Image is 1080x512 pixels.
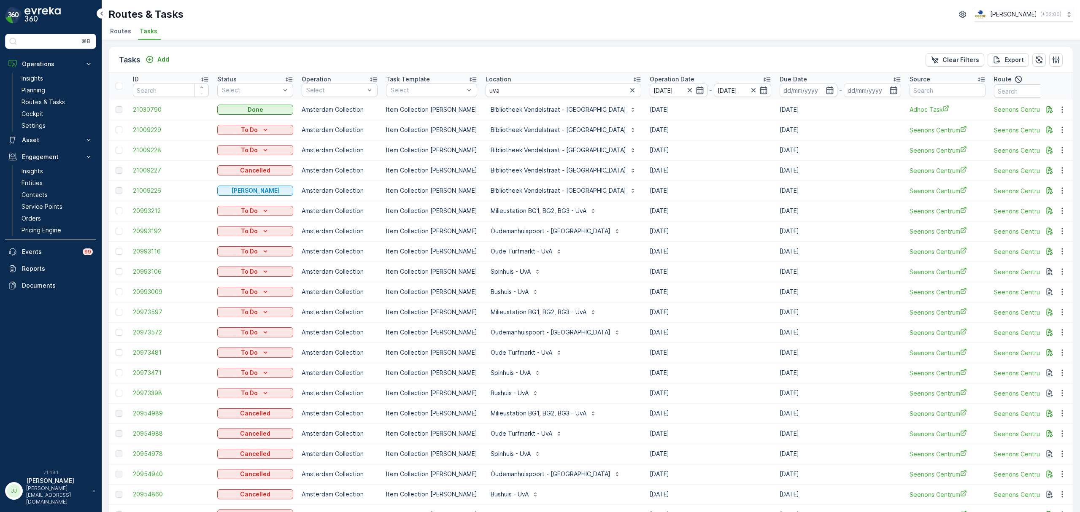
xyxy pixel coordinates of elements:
span: Seenons Centrum [994,267,1070,276]
p: Documents [22,281,93,290]
a: 20954988 [133,429,209,438]
a: 20973572 [133,328,209,337]
td: [DATE] [775,383,905,403]
p: To Do [241,328,258,337]
span: 20973481 [133,348,209,357]
a: Seenons Centrum [910,166,985,175]
td: [DATE] [645,302,775,322]
p: To Do [241,267,258,276]
td: Item Collection [PERSON_NAME] [382,100,481,120]
span: 20954989 [133,409,209,418]
p: Cancelled [240,166,270,175]
td: Item Collection [PERSON_NAME] [382,241,481,261]
a: Seenons Centrum [994,186,1070,195]
button: Bushuis - UvA [486,285,544,299]
p: Orders [22,214,41,223]
td: [DATE] [645,383,775,403]
td: Amsterdam Collection [297,140,382,160]
a: Insights [18,165,96,177]
a: 21009228 [133,146,209,154]
p: Bushuis - UvA [491,389,529,397]
p: Milieustation BG1, BG2, BG3 - UvA [491,207,586,215]
td: [DATE] [645,221,775,241]
td: [DATE] [775,221,905,241]
span: Seenons Centrum [994,105,1070,114]
td: Item Collection [PERSON_NAME] [382,261,481,282]
p: Oude Turfmarkt - UvA [491,247,552,256]
td: [DATE] [775,201,905,221]
button: Bibliotheek Vendelstraat - [GEOGRAPHIC_DATA] [486,143,641,157]
a: Reports [5,260,96,277]
td: Item Collection [PERSON_NAME] [382,342,481,363]
td: [DATE] [645,403,775,423]
p: [PERSON_NAME] [990,10,1037,19]
button: Operations [5,56,96,73]
button: To Do [217,145,293,155]
div: Toggle Row Selected [116,127,122,133]
a: Orders [18,213,96,224]
a: Seenons Centrum [994,369,1070,377]
span: Seenons Centrum [910,348,985,357]
a: Entities [18,177,96,189]
p: ( +02:00 ) [1040,11,1061,18]
td: [DATE] [775,423,905,444]
td: [DATE] [645,160,775,181]
td: Amsterdam Collection [297,383,382,403]
button: Milieustation BG1, BG2, BG3 - UvA [486,407,602,420]
p: Bushuis - UvA [491,288,529,296]
p: Add [157,55,169,64]
td: [DATE] [645,444,775,464]
p: Reports [22,264,93,273]
a: 20993212 [133,207,209,215]
p: Routes & Tasks [22,98,65,106]
td: [DATE] [775,282,905,302]
td: [DATE] [645,181,775,201]
div: Toggle Row Selected [116,349,122,356]
p: [PERSON_NAME] [231,186,280,195]
a: Seenons Centrum [910,267,985,276]
button: To Do [217,327,293,337]
a: Pricing Engine [18,224,96,236]
input: Search [910,84,985,97]
a: 21009226 [133,186,209,195]
p: Insights [22,74,43,83]
td: Amsterdam Collection [297,423,382,444]
button: Asset [5,132,96,148]
p: To Do [241,308,258,316]
button: Spinhuis - UvA [486,366,546,380]
button: To Do [217,125,293,135]
td: [DATE] [775,444,905,464]
td: [DATE] [775,261,905,282]
span: Seenons Centrum [910,227,985,236]
span: 21030790 [133,105,209,114]
a: Seenons Centrum [994,348,1070,357]
button: Add [142,54,173,65]
button: To Do [217,267,293,277]
a: Seenons Centrum [994,247,1070,256]
p: Bibliotheek Vendelstraat - [GEOGRAPHIC_DATA] [491,166,626,175]
a: Cockpit [18,108,96,120]
p: Spinhuis - UvA [491,369,531,377]
a: Documents [5,277,96,294]
td: Item Collection [PERSON_NAME] [382,140,481,160]
p: Spinhuis - UvA [491,267,531,276]
a: Seenons Centrum [994,126,1070,135]
span: 20973471 [133,369,209,377]
div: Toggle Row Selected [116,207,122,214]
span: Seenons Centrum [910,288,985,296]
span: Seenons Centrum [994,227,1070,236]
td: Item Collection [PERSON_NAME] [382,120,481,140]
div: Toggle Row Selected [116,390,122,396]
button: Oude Turfmarkt - UvA [486,346,567,359]
td: [DATE] [775,363,905,383]
td: [DATE] [645,322,775,342]
td: Item Collection [PERSON_NAME] [382,302,481,322]
span: 20993009 [133,288,209,296]
a: Seenons Centrum [910,389,985,398]
td: Amsterdam Collection [297,342,382,363]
